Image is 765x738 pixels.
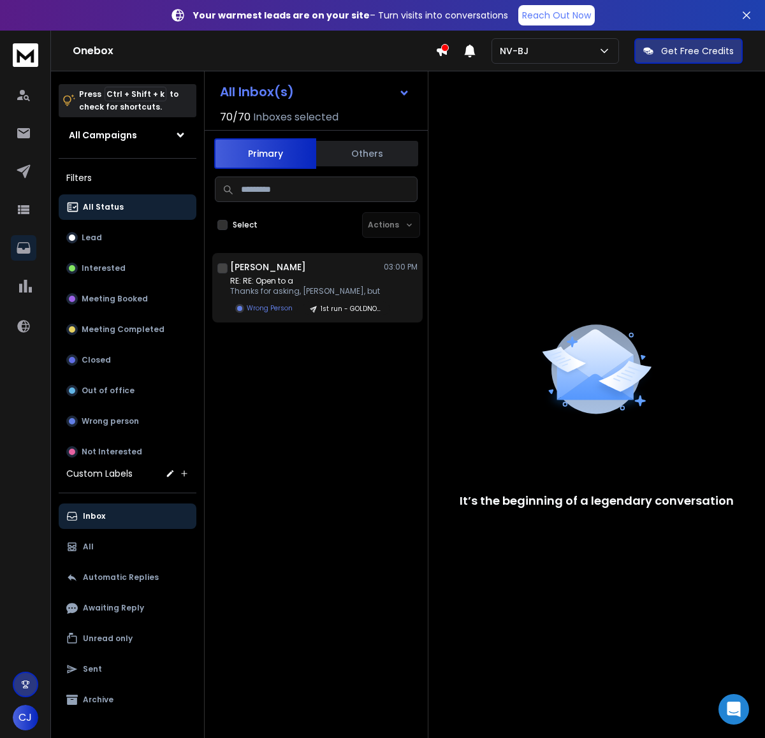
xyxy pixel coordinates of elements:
p: Closed [82,355,111,365]
button: Lead [59,225,196,250]
button: Not Interested [59,439,196,465]
button: Get Free Credits [634,38,743,64]
p: Wrong Person [247,303,293,313]
button: CJ [13,705,38,730]
span: Ctrl + Shift + k [105,87,166,101]
button: Interested [59,256,196,281]
button: Archive [59,687,196,713]
h1: All Campaigns [69,129,137,141]
p: Automatic Replies [83,572,159,582]
button: Automatic Replies [59,565,196,590]
button: Meeting Completed [59,317,196,342]
button: Others [316,140,418,168]
p: – Turn visits into conversations [193,9,508,22]
p: Thanks for asking, [PERSON_NAME], but [230,286,383,296]
h1: All Inbox(s) [220,85,294,98]
div: Open Intercom Messenger [718,694,749,725]
p: 1st run - GOLDNOIR [321,304,382,314]
p: 03:00 PM [384,262,418,272]
p: All Status [83,202,124,212]
a: Reach Out Now [518,5,595,25]
h3: Filters [59,169,196,187]
p: All [83,542,94,552]
p: Press to check for shortcuts. [79,88,178,113]
button: Meeting Booked [59,286,196,312]
p: Wrong person [82,416,139,426]
p: Inbox [83,511,105,521]
button: All Inbox(s) [210,79,420,105]
span: 70 / 70 [220,110,251,125]
button: Closed [59,347,196,373]
button: All Campaigns [59,122,196,148]
p: Get Free Credits [661,45,734,57]
h1: Onebox [73,43,435,59]
p: Meeting Booked [82,294,148,304]
strong: Your warmest leads are on your site [193,9,370,22]
label: Select [233,220,258,230]
button: Unread only [59,626,196,651]
p: Awaiting Reply [83,603,144,613]
h3: Inboxes selected [253,110,339,125]
button: Primary [214,138,316,169]
button: Awaiting Reply [59,595,196,621]
p: Sent [83,664,102,674]
p: Interested [82,263,126,273]
p: Lead [82,233,102,243]
button: All Status [59,194,196,220]
p: Unread only [83,633,133,644]
button: Inbox [59,503,196,529]
button: Sent [59,656,196,682]
p: Out of office [82,386,135,396]
p: Reach Out Now [522,9,591,22]
p: It’s the beginning of a legendary conversation [460,492,734,510]
button: All [59,534,196,560]
button: Wrong person [59,409,196,434]
p: NV-BJ [500,45,534,57]
h3: Custom Labels [66,467,133,480]
button: Out of office [59,378,196,403]
p: Not Interested [82,447,142,457]
p: RE: RE: Open to a [230,276,383,286]
p: Archive [83,695,113,705]
img: logo [13,43,38,67]
p: Meeting Completed [82,324,164,335]
h1: [PERSON_NAME] [230,261,306,273]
